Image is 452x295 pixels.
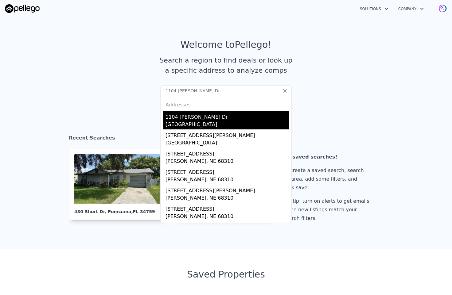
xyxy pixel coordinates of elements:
[283,166,372,192] div: To create a saved search, search an area, add some filters, and click save.
[166,111,289,121] div: 1104 [PERSON_NAME] Dr
[437,4,447,13] img: avatar
[74,204,162,215] div: 430 Short Dr , Poinciana
[166,129,289,139] div: [STREET_ADDRESS][PERSON_NAME]
[283,197,372,223] div: Pro tip: turn on alerts to get emails when new listings match your search filters.
[166,176,289,185] div: [PERSON_NAME], NE 68310
[166,148,289,158] div: [STREET_ADDRESS]
[355,3,393,14] button: Solutions
[393,3,429,14] button: Company
[166,121,289,129] div: [GEOGRAPHIC_DATA]
[166,185,289,194] div: [STREET_ADDRESS][PERSON_NAME]
[181,39,272,50] div: Welcome to Pellego !
[166,139,289,148] div: [GEOGRAPHIC_DATA]
[160,85,292,96] input: Search an address or region...
[166,221,289,231] div: [STREET_ADDRESS]
[166,213,289,221] div: [PERSON_NAME], NE 68310
[157,55,295,75] div: Search a region to find deals or look up a specific address to analyze comps
[69,149,172,220] a: 430 Short Dr, Poinciana,FL 34759
[166,203,289,213] div: [STREET_ADDRESS]
[163,96,289,111] div: Addresses
[166,158,289,166] div: [PERSON_NAME], NE 68310
[283,153,372,161] div: No saved searches!
[166,194,289,203] div: [PERSON_NAME], NE 68310
[69,269,383,280] div: Saved Properties
[5,4,40,13] img: Pellego
[131,209,155,214] span: , FL 34759
[166,166,289,176] div: [STREET_ADDRESS]
[69,129,383,149] div: Recent Searches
